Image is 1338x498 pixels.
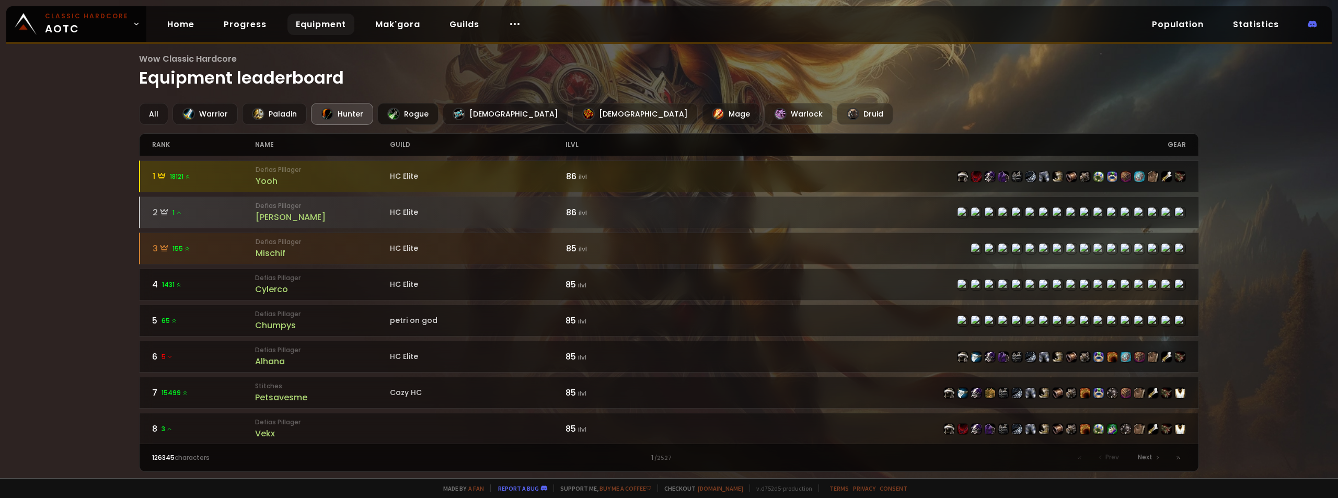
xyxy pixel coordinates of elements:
[152,453,175,462] span: 126345
[837,103,893,125] div: Druid
[139,305,1199,337] a: 565 Defias PillagerChumpyspetri on god85 ilvlitem-22438item-19377item-22439item-10034item-22436it...
[255,418,389,427] small: Defias Pillager
[256,201,390,211] small: Defias Pillager
[152,134,256,156] div: rank
[566,350,669,363] div: 85
[1148,424,1158,434] img: item-23039
[139,103,168,125] div: All
[1053,424,1063,434] img: item-22443
[410,453,927,462] div: 1
[985,352,995,362] img: item-22439
[45,11,129,37] span: AOTC
[566,134,669,156] div: ilvl
[1148,171,1158,182] img: item-21710
[1025,171,1036,182] img: item-22442
[1080,388,1090,398] img: item-21205
[749,484,812,492] span: v. d752d5 - production
[256,247,390,260] div: Mischif
[139,233,1199,264] a: 3155 Defias PillagerMischifHC Elite85 ilvlitem-22438item-23053item-22439item-22436item-22442item-...
[1080,352,1090,362] img: item-22441
[152,422,256,435] div: 8
[1012,352,1022,362] img: item-22436
[1025,388,1036,398] img: item-22437
[287,14,354,35] a: Equipment
[159,14,203,35] a: Home
[998,171,1009,182] img: item-4335
[6,6,146,42] a: Classic HardcoreAOTC
[1107,424,1117,434] img: item-23041
[390,207,566,218] div: HC Elite
[998,352,1009,362] img: item-4335
[1093,171,1104,182] img: item-22961
[1080,424,1090,434] img: item-21205
[367,14,429,35] a: Mak'gora
[566,314,669,327] div: 85
[152,386,256,399] div: 7
[1175,424,1185,434] img: item-5976
[256,175,390,188] div: Yooh
[1066,352,1077,362] img: item-22443
[162,424,172,434] span: 3
[437,484,484,492] span: Made by
[578,425,586,434] small: ilvl
[255,381,389,391] small: Stitches
[998,424,1009,434] img: item-22436
[1093,424,1104,434] img: item-22961
[579,172,587,181] small: ilvl
[971,388,982,398] img: item-22439
[985,171,995,182] img: item-22439
[1025,424,1036,434] img: item-22437
[566,170,670,183] div: 86
[971,352,982,362] img: item-18404
[1107,388,1117,398] img: item-13965
[1066,388,1077,398] img: item-22441
[599,484,651,492] a: Buy me a coffee
[443,103,568,125] div: [DEMOGRAPHIC_DATA]
[255,345,389,355] small: Defias Pillager
[578,353,586,362] small: ilvl
[390,387,566,398] div: Cozy HC
[255,391,389,404] div: Petsavesme
[139,269,1199,300] a: 41431 Defias PillagerCylercoHC Elite85 ilvlitem-22438item-19377item-22439item-4335item-22436item-...
[1039,352,1049,362] img: item-22437
[764,103,833,125] div: Warlock
[468,484,484,492] a: a fan
[566,386,669,399] div: 85
[971,424,982,434] img: item-22439
[152,314,256,327] div: 5
[45,11,129,21] small: Classic Hardcore
[1053,171,1063,182] img: item-22440
[698,484,743,492] a: [DOMAIN_NAME]
[1012,388,1022,398] img: item-22442
[958,352,968,362] img: item-22438
[579,245,587,253] small: ilvl
[441,14,488,35] a: Guilds
[1080,171,1090,182] img: item-22441
[1121,388,1131,398] img: item-23570
[255,273,389,283] small: Defias Pillager
[390,134,566,156] div: guild
[1161,171,1172,182] img: item-23039
[139,52,1199,90] h1: Equipment leaderboard
[1093,352,1104,362] img: item-23067
[1175,388,1185,398] img: item-5976
[153,170,256,183] div: 1
[572,103,698,125] div: [DEMOGRAPHIC_DATA]
[390,279,566,290] div: HC Elite
[829,484,849,492] a: Terms
[256,211,390,224] div: [PERSON_NAME]
[1105,453,1119,462] span: Prev
[1161,424,1172,434] img: item-22812
[498,484,539,492] a: Report a bug
[162,352,173,362] span: 5
[579,209,587,217] small: ilvl
[255,283,389,296] div: Cylerco
[1134,388,1145,398] img: item-21710
[152,453,411,462] div: characters
[998,388,1009,398] img: item-22436
[162,316,177,326] span: 65
[880,484,907,492] a: Consent
[578,389,586,398] small: ilvl
[390,351,566,362] div: HC Elite
[654,454,672,462] small: / 2527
